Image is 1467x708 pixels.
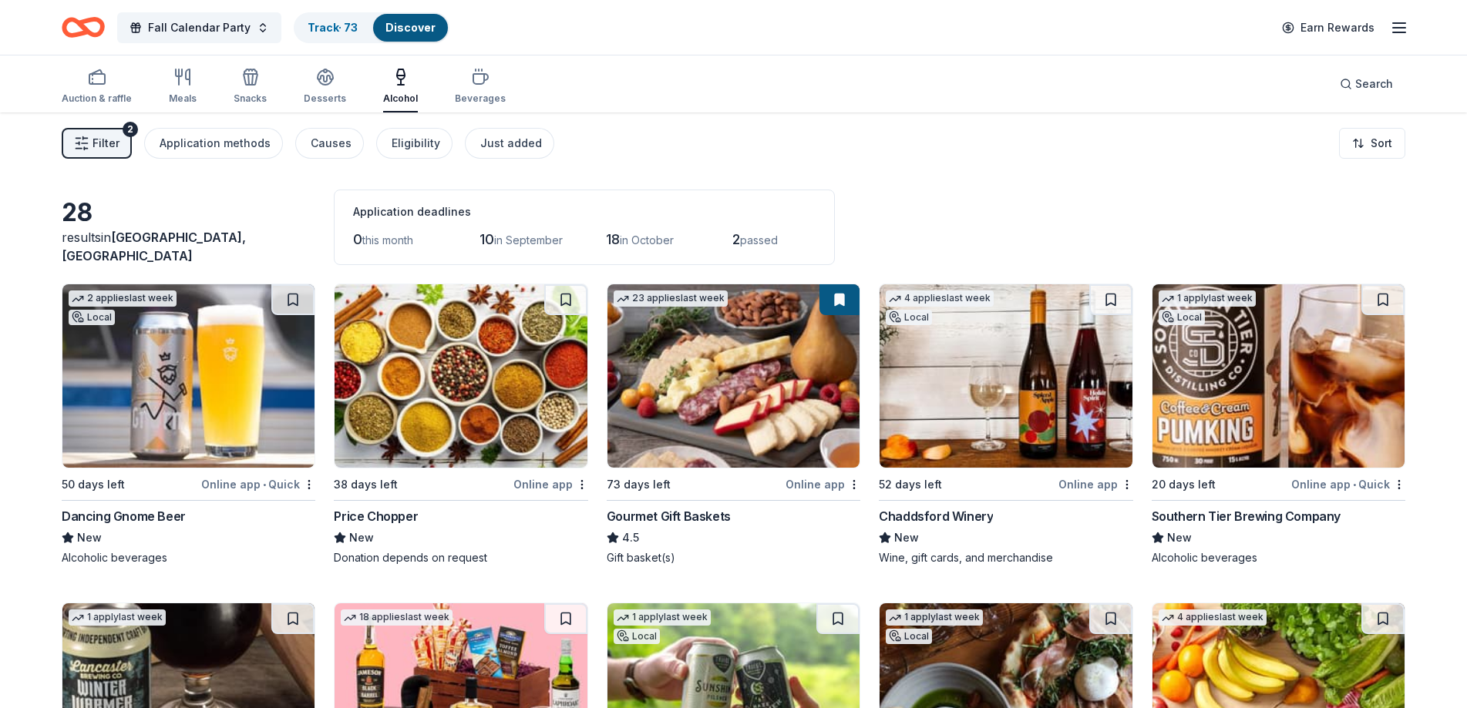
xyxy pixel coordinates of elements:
div: 1 apply last week [614,609,711,626]
div: Wine, gift cards, and merchandise [879,550,1132,565]
div: Local [614,629,660,644]
a: Discover [385,21,436,34]
div: results [62,228,315,265]
button: Sort [1339,128,1405,159]
span: New [894,528,919,547]
div: Dancing Gnome Beer [62,507,186,525]
button: Snacks [234,62,267,112]
img: Image for Southern Tier Brewing Company [1152,284,1405,468]
button: Just added [465,128,554,159]
div: Gift basket(s) [607,550,860,565]
div: Local [886,310,932,325]
div: 38 days left [334,475,398,494]
div: Online app [513,475,588,494]
span: • [1353,478,1356,491]
button: Fall Calendar Party [117,12,281,43]
div: Causes [311,134,352,153]
span: Sort [1371,134,1392,153]
a: Home [62,9,105,45]
div: Online app Quick [201,475,315,494]
span: New [1167,528,1192,547]
img: Image for Dancing Gnome Beer [62,284,315,468]
div: Alcohol [383,92,418,105]
div: Application methods [160,134,271,153]
img: Image for Chaddsford Winery [880,284,1132,468]
button: Track· 73Discover [294,12,449,43]
div: 4 applies last week [886,290,994,307]
a: Image for Gourmet Gift Baskets23 applieslast week73 days leftOnline appGourmet Gift Baskets4.5Gif... [607,284,860,565]
span: passed [740,233,778,247]
a: Image for Southern Tier Brewing Company1 applylast weekLocal20 days leftOnline app•QuickSouthern ... [1152,284,1405,565]
img: Image for Gourmet Gift Baskets [607,284,860,468]
button: Search [1327,69,1405,99]
div: Local [886,629,932,644]
span: 18 [606,231,620,247]
div: 28 [62,197,315,228]
span: 0 [353,231,362,247]
img: Image for Price Chopper [335,284,587,468]
button: Eligibility [376,128,453,159]
div: 4 applies last week [1159,609,1267,626]
span: New [77,528,102,547]
div: Southern Tier Brewing Company [1152,507,1341,525]
a: Image for Chaddsford Winery4 applieslast weekLocal52 days leftOnline appChaddsford WineryNewWine,... [879,284,1132,565]
div: Chaddsford Winery [879,507,993,525]
span: 4.5 [622,528,639,547]
div: 73 days left [607,475,671,494]
div: 2 [123,122,138,137]
button: Meals [169,62,197,112]
div: Local [69,310,115,325]
div: Desserts [304,92,346,105]
div: 52 days left [879,475,942,494]
button: Filter2 [62,128,132,159]
div: Online app [786,475,860,494]
div: 1 apply last week [1159,290,1256,307]
span: in September [494,233,563,247]
div: 50 days left [62,475,125,494]
button: Beverages [455,62,506,112]
a: Image for Dancing Gnome Beer2 applieslast weekLocal50 days leftOnline app•QuickDancing Gnome Beer... [62,284,315,565]
span: Search [1355,75,1393,93]
div: Alcoholic beverages [1152,550,1405,565]
span: in [62,230,246,263]
div: Online app [1058,475,1133,494]
div: 1 apply last week [886,609,983,626]
button: Alcohol [383,62,418,112]
div: 18 applies last week [341,609,453,626]
span: [GEOGRAPHIC_DATA], [GEOGRAPHIC_DATA] [62,230,246,263]
div: Online app Quick [1291,475,1405,494]
div: Beverages [455,92,506,105]
div: Application deadlines [353,203,816,221]
div: 20 days left [1152,475,1216,494]
div: Gourmet Gift Baskets [607,507,731,525]
div: Donation depends on request [334,550,587,565]
div: Eligibility [392,134,440,153]
div: Price Chopper [334,507,418,525]
div: 1 apply last week [69,609,166,626]
div: Just added [480,134,542,153]
div: 23 applies last week [614,290,728,307]
div: Auction & raffle [62,92,132,105]
span: in October [620,233,674,247]
button: Causes [295,128,364,159]
span: this month [362,233,413,247]
div: Snacks [234,92,267,105]
a: Earn Rewards [1273,14,1384,42]
button: Auction & raffle [62,62,132,112]
a: Track· 73 [308,21,358,34]
span: Fall Calendar Party [148,18,251,37]
div: Alcoholic beverages [62,550,315,565]
span: New [349,528,374,547]
button: Application methods [144,128,283,159]
div: 2 applies last week [69,290,177,307]
a: Image for Price Chopper38 days leftOnline appPrice ChopperNewDonation depends on request [334,284,587,565]
button: Desserts [304,62,346,112]
span: 2 [732,231,740,247]
span: • [263,478,266,491]
span: Filter [93,134,119,153]
div: Meals [169,92,197,105]
span: 10 [479,231,494,247]
div: Local [1159,310,1205,325]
